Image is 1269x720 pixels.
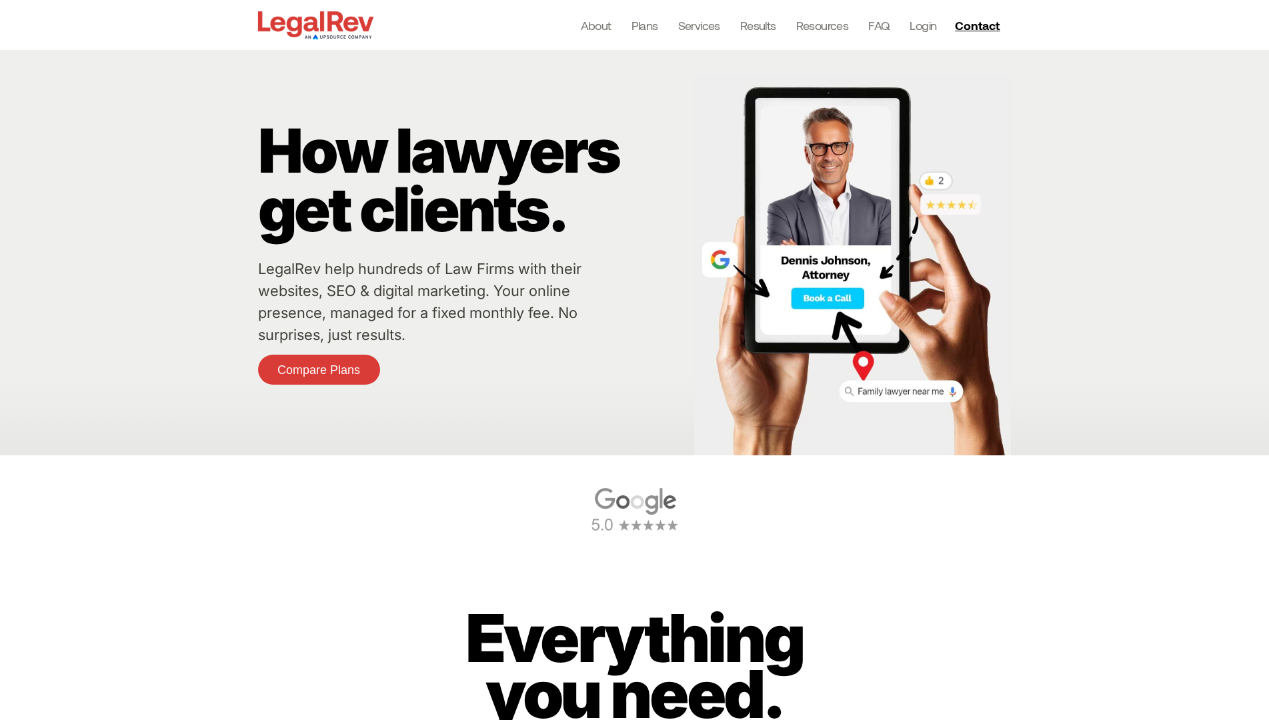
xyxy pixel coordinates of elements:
[910,16,936,35] a: Login
[255,475,1015,543] div: Carousel
[258,121,688,239] p: How lawyers get clients.
[258,260,581,343] a: LegalRev help hundreds of Law Firms with their websites, SEO & digital marketing. Your online pre...
[868,16,890,35] a: FAQ
[581,16,611,35] a: About
[631,16,658,35] a: Plans
[255,475,1015,543] div: 1 of 6
[258,355,380,385] a: Compare Plans
[581,16,937,35] nav: Menu
[277,364,360,376] span: Compare Plans
[678,16,720,35] a: Services
[950,15,1008,36] a: Contact
[955,19,1000,31] span: Contact
[740,16,776,35] a: Results
[796,16,849,35] a: Resources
